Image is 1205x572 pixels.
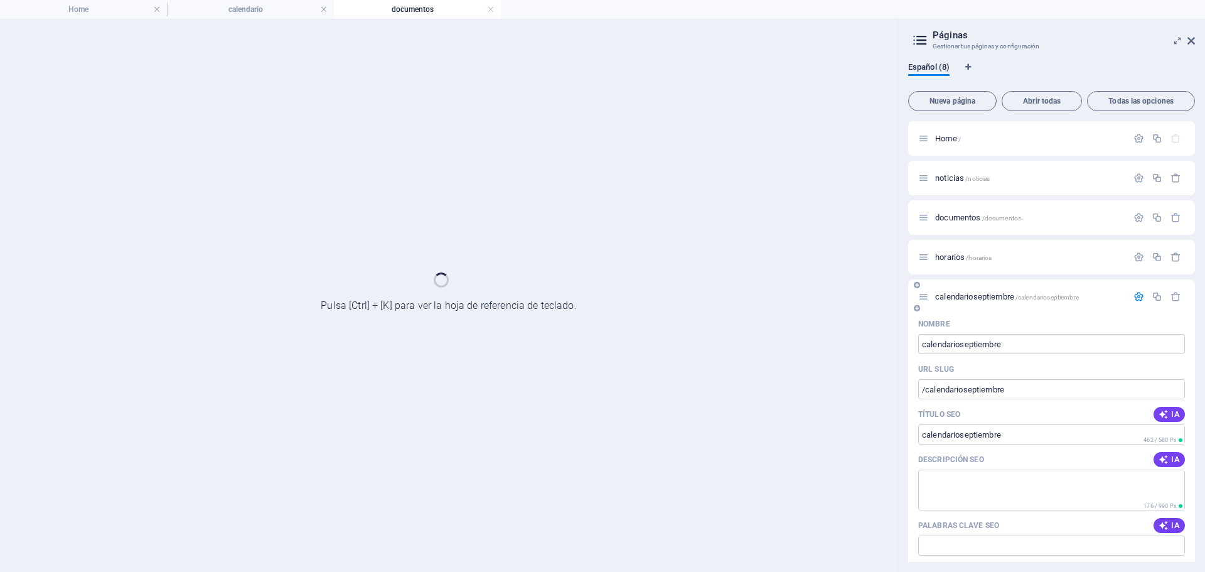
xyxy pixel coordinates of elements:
[935,252,992,262] span: horarios
[966,254,992,261] span: /horarios
[908,62,1195,86] div: Pestañas de idiomas
[931,213,1127,222] div: documentos/documentos
[958,136,961,143] span: /
[1002,91,1082,111] button: Abrir todas
[1152,133,1162,144] div: Duplicar
[1141,436,1185,445] span: Longitud de píxeles calculada en los resultados de búsqueda
[1133,212,1144,223] div: Configuración
[1143,437,1176,443] span: 462 / 580 Px
[933,41,1170,52] h3: Gestionar tus páginas y configuración
[935,134,961,143] span: Home
[931,174,1127,182] div: noticias/noticias
[1007,97,1076,105] span: Abrir todas
[918,319,950,329] p: Nombre
[1093,97,1189,105] span: Todas las opciones
[918,364,954,374] p: URL SLUG
[1087,91,1195,111] button: Todas las opciones
[908,60,950,77] span: Español (8)
[1159,409,1180,419] span: IA
[1170,212,1181,223] div: Eliminar
[1133,173,1144,183] div: Configuración
[935,173,990,183] span: noticias
[1152,252,1162,262] div: Duplicar
[931,253,1127,261] div: horarios/horarios
[1170,291,1181,302] div: Eliminar
[1152,291,1162,302] div: Duplicar
[1133,133,1144,144] div: Configuración
[935,213,1021,222] span: documentos
[1154,407,1185,422] button: IA
[167,3,334,16] h4: calendario
[334,3,501,16] h4: documentos
[1159,521,1180,531] span: IA
[1170,173,1181,183] div: Eliminar
[1154,518,1185,533] button: IA
[1133,252,1144,262] div: Configuración
[1154,452,1185,467] button: IA
[1170,133,1181,144] div: La página principal no puede eliminarse
[1159,455,1180,465] span: IA
[1015,294,1079,301] span: /calendarioseptiembre
[933,30,1195,41] h2: Páginas
[918,521,999,531] p: Palabras clave SEO
[1170,252,1181,262] div: Eliminar
[965,175,990,182] span: /noticias
[918,379,1185,399] input: Última parte de la URL para esta página
[918,455,984,465] p: Descripción SEO
[1152,212,1162,223] div: Duplicar
[1152,173,1162,183] div: Duplicar
[1143,503,1176,509] span: 176 / 990 Px
[982,215,1022,222] span: /documentos
[935,292,1079,301] span: calendarioseptiembre
[931,293,1127,301] div: calendarioseptiembre/calendarioseptiembre
[1141,502,1185,510] span: Longitud de píxeles calculada en los resultados de búsqueda
[918,409,960,419] p: Título SEO
[914,97,991,105] span: Nueva página
[931,134,1127,143] div: Home/
[908,91,997,111] button: Nueva página
[918,424,1185,445] input: El título de la página en los resultados de búsqueda y en las pestañas del navegador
